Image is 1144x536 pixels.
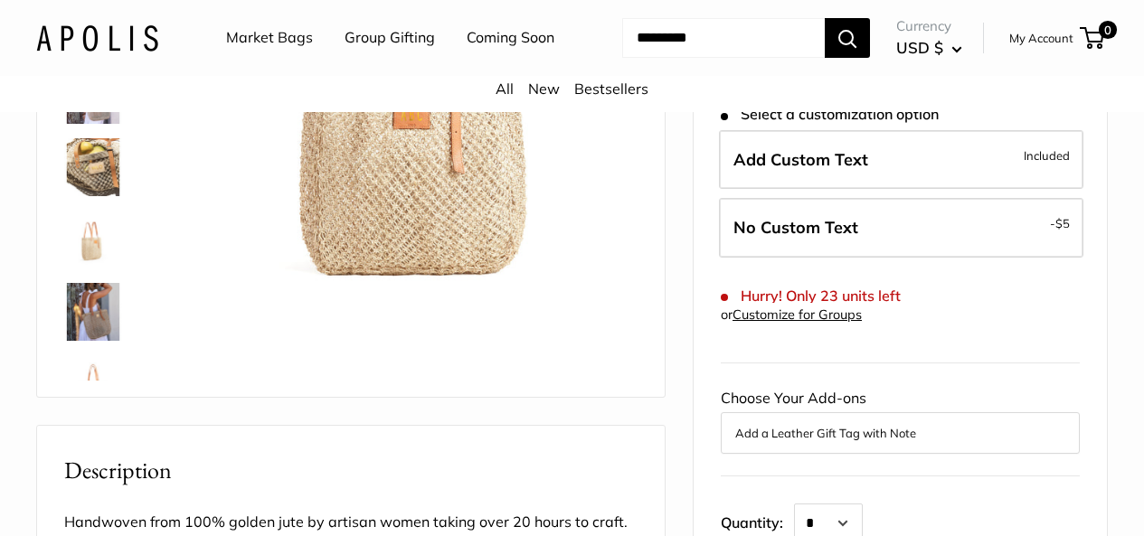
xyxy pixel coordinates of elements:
span: Currency [896,14,962,39]
span: Included [1024,145,1070,166]
a: Mercado Woven in Natural | Estimated Ship: Oct. 19th [61,135,126,200]
div: or [721,303,862,327]
a: Mercado Woven in Natural | Estimated Ship: Oct. 19th [61,207,126,272]
label: Add Custom Text [719,130,1083,190]
span: Add Custom Text [733,149,868,170]
button: Add a Leather Gift Tag with Note [735,422,1065,444]
label: Leave Blank [719,198,1083,258]
h2: Description [64,453,638,488]
input: Search... [622,18,825,58]
div: Choose Your Add-ons [721,385,1080,454]
img: Mercado Woven in Natural | Estimated Ship: Oct. 19th [64,211,122,268]
img: Mercado Woven in Natural | Estimated Ship: Oct. 19th [64,355,122,413]
a: My Account [1009,27,1073,49]
span: $5 [1055,216,1070,230]
a: Mercado Woven in Natural | Estimated Ship: Oct. 19th [61,352,126,417]
span: Select a customization option [721,106,939,123]
span: - [1050,212,1070,234]
span: Hurry! Only 23 units left [721,287,901,305]
span: USD $ [896,38,943,57]
button: USD $ [896,33,962,62]
img: Apolis [36,24,158,51]
a: Coming Soon [467,24,554,52]
a: New [528,80,560,98]
a: Market Bags [226,24,313,52]
img: Mercado Woven in Natural | Estimated Ship: Oct. 19th [64,283,122,341]
span: No Custom Text [733,217,858,238]
span: 0 [1099,21,1117,39]
button: Search [825,18,870,58]
img: Mercado Woven in Natural | Estimated Ship: Oct. 19th [64,138,122,196]
a: Group Gifting [345,24,435,52]
a: Mercado Woven in Natural | Estimated Ship: Oct. 19th [61,279,126,344]
a: 0 [1082,27,1104,49]
a: Bestsellers [574,80,648,98]
a: Customize for Groups [733,306,862,323]
a: All [496,80,514,98]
